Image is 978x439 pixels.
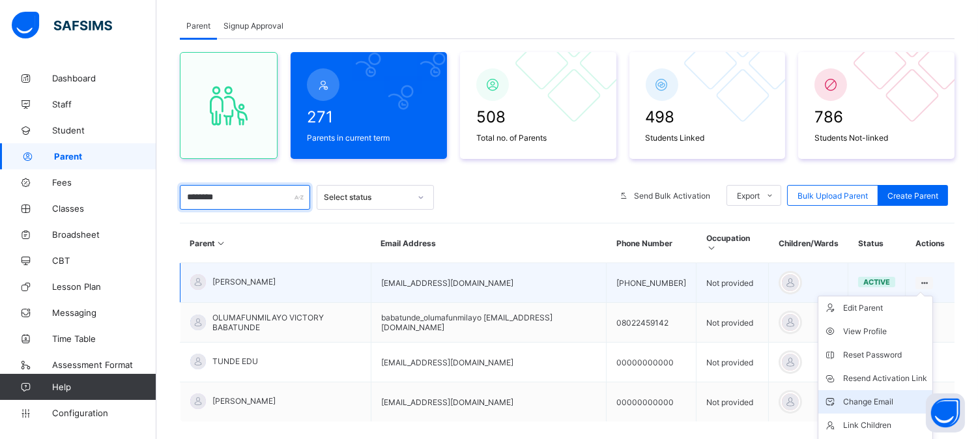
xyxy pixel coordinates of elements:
[52,408,156,418] span: Configuration
[52,333,156,344] span: Time Table
[52,125,156,135] span: Student
[646,133,769,143] span: Students Linked
[863,277,890,287] span: active
[848,223,906,263] th: Status
[476,107,600,126] span: 508
[926,393,965,432] button: Open asap
[798,191,868,201] span: Bulk Upload Parent
[212,277,276,287] span: [PERSON_NAME]
[52,360,156,370] span: Assessment Format
[607,382,697,422] td: 00000000000
[52,73,156,83] span: Dashboard
[52,177,156,188] span: Fees
[887,191,938,201] span: Create Parent
[607,223,697,263] th: Phone Number
[52,203,156,214] span: Classes
[843,325,927,338] div: View Profile
[371,223,606,263] th: Email Address
[906,223,955,263] th: Actions
[324,193,410,203] div: Select status
[737,191,760,201] span: Export
[697,382,769,422] td: Not provided
[371,303,606,343] td: babatunde_olumafunmilayo [EMAIL_ADDRESS][DOMAIN_NAME]
[607,263,697,303] td: [PHONE_NUMBER]
[52,382,156,392] span: Help
[634,191,710,201] span: Send Bulk Activation
[307,107,431,126] span: 271
[476,133,600,143] span: Total no. of Parents
[307,133,431,143] span: Parents in current term
[212,396,276,406] span: [PERSON_NAME]
[814,107,938,126] span: 786
[371,343,606,382] td: [EMAIL_ADDRESS][DOMAIN_NAME]
[371,263,606,303] td: [EMAIL_ADDRESS][DOMAIN_NAME]
[54,151,156,162] span: Parent
[697,263,769,303] td: Not provided
[843,302,927,315] div: Edit Parent
[180,223,371,263] th: Parent
[843,419,927,432] div: Link Children
[706,243,717,253] i: Sort in Ascending Order
[52,255,156,266] span: CBT
[186,21,210,31] span: Parent
[223,21,283,31] span: Signup Approval
[212,356,258,366] span: TUNDE EDU
[697,303,769,343] td: Not provided
[216,238,227,248] i: Sort in Ascending Order
[769,223,848,263] th: Children/Wards
[697,343,769,382] td: Not provided
[52,229,156,240] span: Broadsheet
[52,281,156,292] span: Lesson Plan
[697,223,769,263] th: Occupation
[212,313,361,332] span: OLUMAFUNMILAYO VICTORY BABATUNDE
[607,343,697,382] td: 00000000000
[52,307,156,318] span: Messaging
[843,348,927,361] div: Reset Password
[646,107,769,126] span: 498
[843,395,927,408] div: Change Email
[12,12,112,39] img: safsims
[607,303,697,343] td: 08022459142
[843,372,927,385] div: Resend Activation Link
[52,99,156,109] span: Staff
[371,382,606,422] td: [EMAIL_ADDRESS][DOMAIN_NAME]
[814,133,938,143] span: Students Not-linked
